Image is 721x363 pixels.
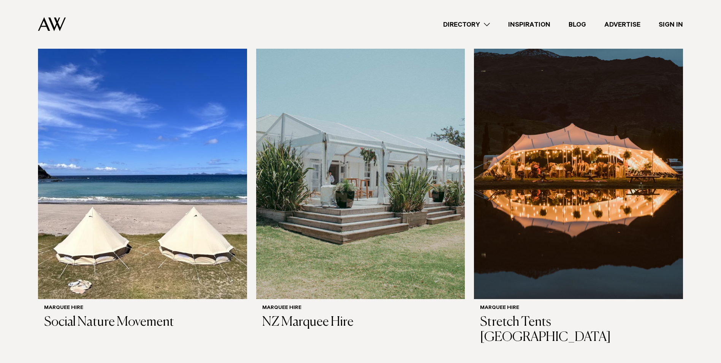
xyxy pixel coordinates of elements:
h3: Stretch Tents [GEOGRAPHIC_DATA] [480,315,677,346]
img: Auckland Weddings Marquee Hire | Stretch Tents Auckland [474,18,683,299]
a: Auckland Weddings Marquee Hire | Social Nature Movement Marquee Hire Social Nature Movement [38,18,247,336]
a: Directory [434,19,499,30]
h6: Marquee Hire [44,305,241,312]
img: Auckland Weddings Marquee Hire | NZ Marquee Hire [256,18,465,299]
a: Advertise [595,19,650,30]
a: Blog [559,19,595,30]
img: Auckland Weddings Marquee Hire | Social Nature Movement [38,18,247,299]
h3: NZ Marquee Hire [262,315,459,330]
h3: Social Nature Movement [44,315,241,330]
a: Auckland Weddings Marquee Hire | NZ Marquee Hire Marquee Hire NZ Marquee Hire [256,18,465,336]
a: Inspiration [499,19,559,30]
a: Auckland Weddings Marquee Hire | Stretch Tents Auckland Marquee Hire Stretch Tents [GEOGRAPHIC_DATA] [474,18,683,352]
h6: Marquee Hire [262,305,459,312]
a: Sign In [650,19,692,30]
h6: Marquee Hire [480,305,677,312]
img: Auckland Weddings Logo [38,17,66,31]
